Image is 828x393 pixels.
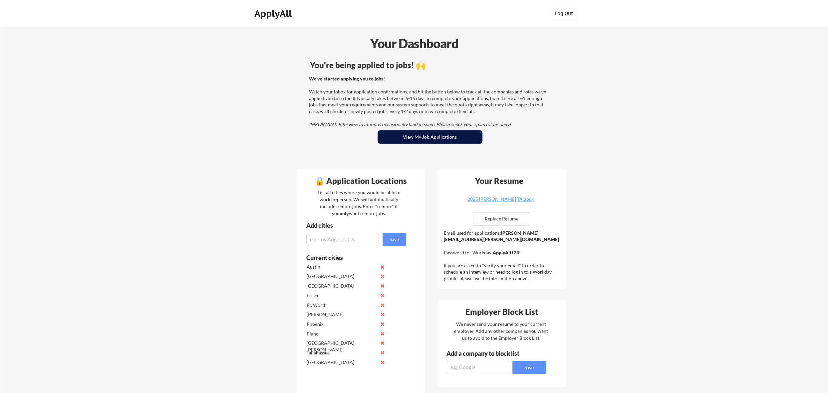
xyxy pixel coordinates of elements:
em: IMPORTANT: Interview invitations occasionally land in spam. Please check your spam folder daily! [309,121,511,127]
div: [GEOGRAPHIC_DATA] [307,283,377,289]
button: View My Job Applications [378,130,482,144]
div: You're being applied to jobs! 🙌 [310,61,550,69]
button: Log Out [551,7,577,20]
div: Current cities [306,255,399,261]
div: Add cities [306,222,408,228]
strong: We've started applying you to jobs! [309,76,385,81]
strong: [PERSON_NAME][EMAIL_ADDRESS][PERSON_NAME][DOMAIN_NAME] [444,230,559,242]
div: 2025 [PERSON_NAME] TA.docx [461,197,540,201]
div: List all cities where you would be able to work in-person. We will automatically include remote j... [313,189,405,217]
div: Phoenix [307,321,377,327]
div: Ft. Worth [307,302,377,309]
div: 🔒 Application Locations [299,177,423,185]
strong: ApplyAll123! [493,250,521,255]
div: Frisco [307,292,377,299]
div: Your Dashboard [1,34,828,53]
button: Save [512,361,546,374]
div: Tallahassee [307,349,377,356]
div: [GEOGRAPHIC_DATA][PERSON_NAME] [307,340,377,353]
div: ApplyAll [254,8,294,19]
div: Add a company to block list [446,350,530,356]
div: [GEOGRAPHIC_DATA] [307,359,377,366]
button: Save [383,233,406,246]
div: Email used for applications: Password for Workday: If you are asked to "verify your email" in ord... [444,230,561,282]
a: 2025 [PERSON_NAME] TA.docx [461,197,540,207]
div: We never send your resume to your current employer. Add any other companies you want us to avoid ... [454,321,549,341]
div: Your Resume [466,177,532,185]
input: e.g. Los Angeles, CA [306,233,379,246]
div: Plano [307,330,377,337]
strong: only [340,210,349,216]
div: Watch your inbox for application confirmations, and hit the button below to track all the compani... [309,75,549,128]
div: [GEOGRAPHIC_DATA] [307,273,377,280]
div: [PERSON_NAME] [307,311,377,318]
div: Employer Block List [440,308,564,316]
div: Austin [307,264,377,270]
